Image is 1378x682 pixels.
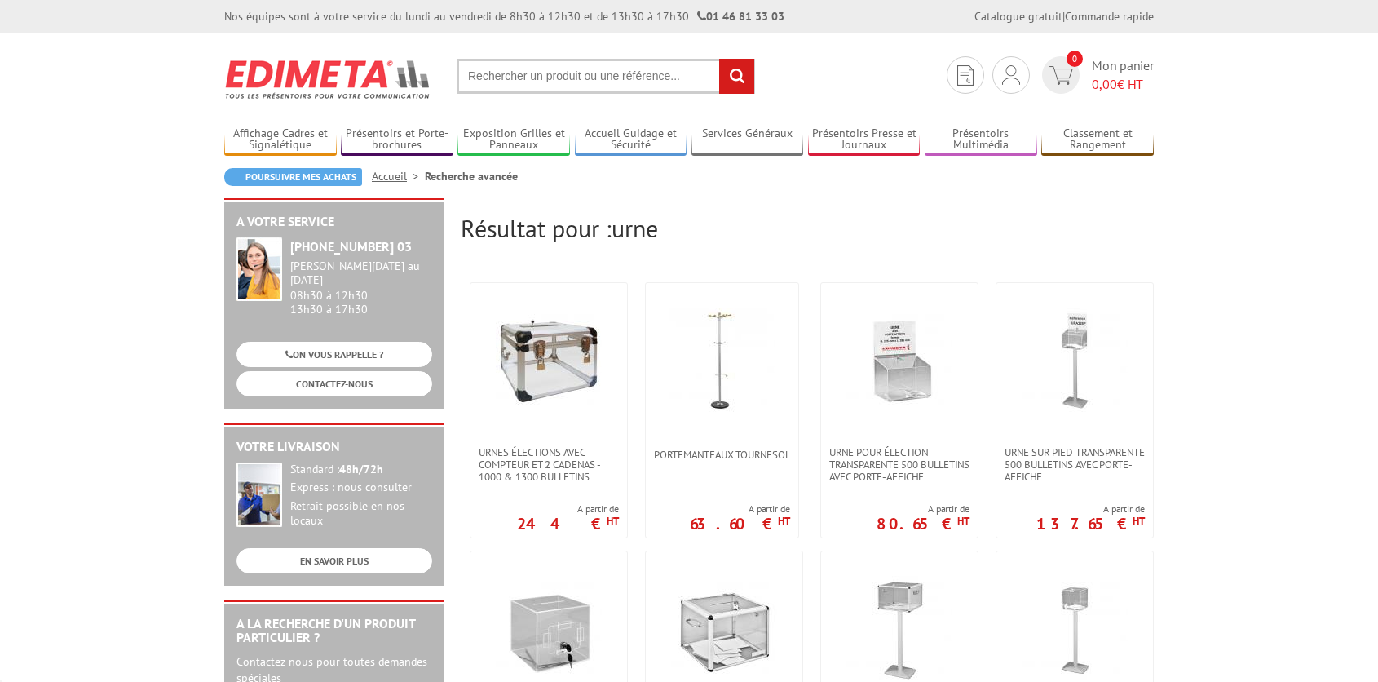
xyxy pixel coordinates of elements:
span: Urne pour élection transparente 500 bulletins avec porte-affiche [829,446,969,483]
a: Présentoirs Presse et Journaux [808,126,921,153]
img: Urnes élections + Serrure - Sans compteur - 1300 bulletins [671,576,777,682]
p: 137.65 € [1036,519,1145,529]
input: rechercher [719,59,754,94]
sup: HT [607,514,619,528]
span: urnes élections avec compteur et 2 cadenas - 1000 & 1300 bulletins [479,446,619,483]
div: Standard : [290,463,432,477]
input: Rechercher un produit ou une référence... [457,59,755,94]
strong: 48h/72h [339,462,383,476]
a: devis rapide 0 Mon panier 0,00€ HT [1038,56,1154,94]
div: Express : nous consulter [290,480,432,495]
img: widget-livraison.jpg [236,463,282,527]
a: Présentoirs Multimédia [925,126,1037,153]
a: Classement et Rangement [1041,126,1154,153]
span: A partir de [1036,503,1145,516]
a: Poursuivre mes achats [224,168,362,186]
span: A partir de [877,503,969,516]
span: 0 [1067,51,1083,67]
img: Edimeta [224,49,432,109]
strong: [PHONE_NUMBER] 03 [290,238,412,255]
a: Accueil [372,169,425,184]
span: urne [612,212,658,244]
span: Urne sur pied transparente 500 bulletins avec porte-affiche [1005,446,1145,483]
h2: Votre livraison [236,440,432,454]
img: devis rapide [957,65,974,86]
a: Urne sur pied transparente 500 bulletins avec porte-affiche [996,446,1153,483]
a: Catalogue gratuit [974,9,1062,24]
h2: Résultat pour : [461,215,1154,241]
li: Recherche avancée [425,168,518,184]
img: Portemanteaux Tournesol [669,308,775,414]
img: devis rapide [1002,65,1020,85]
a: CONTACTEZ-NOUS [236,371,432,396]
div: 08h30 à 12h30 13h30 à 17h30 [290,259,432,316]
a: ON VOUS RAPPELLE ? [236,342,432,367]
h2: A la recherche d'un produit particulier ? [236,617,432,645]
img: urnes élections avec compteur et 2 cadenas - 1000 & 1300 bulletins [496,308,602,414]
p: 80.65 € [877,519,969,529]
a: Services Généraux [691,126,804,153]
strong: 01 46 81 33 03 [697,9,784,24]
span: € HT [1092,75,1154,94]
img: Urnes électorales sans compteur sur pied avec serrure [846,576,952,682]
span: A partir de [690,503,790,516]
img: widget-service.jpg [236,237,282,301]
span: Mon panier [1092,56,1154,94]
a: Présentoirs et Porte-brochures [341,126,453,153]
img: Urnes de comptoirs sécurisée - 400 bulletins - transparente [496,576,602,682]
span: 0,00 [1092,76,1117,92]
img: Urne sur pied transparente 500 bulletins avec porte-affiche [1022,308,1128,414]
div: Retrait possible en nos locaux [290,499,432,529]
a: EN SAVOIR PLUS [236,548,432,573]
a: Commande rapide [1065,9,1154,24]
a: Accueil Guidage et Sécurité [575,126,687,153]
img: devis rapide [1049,66,1073,85]
a: Portemanteaux Tournesol [646,449,798,461]
a: Exposition Grilles et Panneaux [457,126,570,153]
h2: A votre service [236,215,432,229]
sup: HT [778,514,790,528]
sup: HT [957,514,969,528]
a: urnes élections avec compteur et 2 cadenas - 1000 & 1300 bulletins [470,446,627,483]
div: Nos équipes sont à votre service du lundi au vendredi de 8h30 à 12h30 et de 13h30 à 17h30 [224,8,784,24]
a: Affichage Cadres et Signalétique [224,126,337,153]
p: 244 € [517,519,619,529]
sup: HT [1133,514,1145,528]
img: Urne pour élection transparente 500 bulletins avec porte-affiche [846,308,952,414]
p: 63.60 € [690,519,790,529]
div: [PERSON_NAME][DATE] au [DATE] [290,259,432,287]
span: A partir de [517,503,619,516]
div: | [974,8,1154,24]
img: Urnes sur pied 500 bulletins [1022,576,1128,682]
a: Urne pour élection transparente 500 bulletins avec porte-affiche [821,446,978,483]
span: Portemanteaux Tournesol [654,449,790,461]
